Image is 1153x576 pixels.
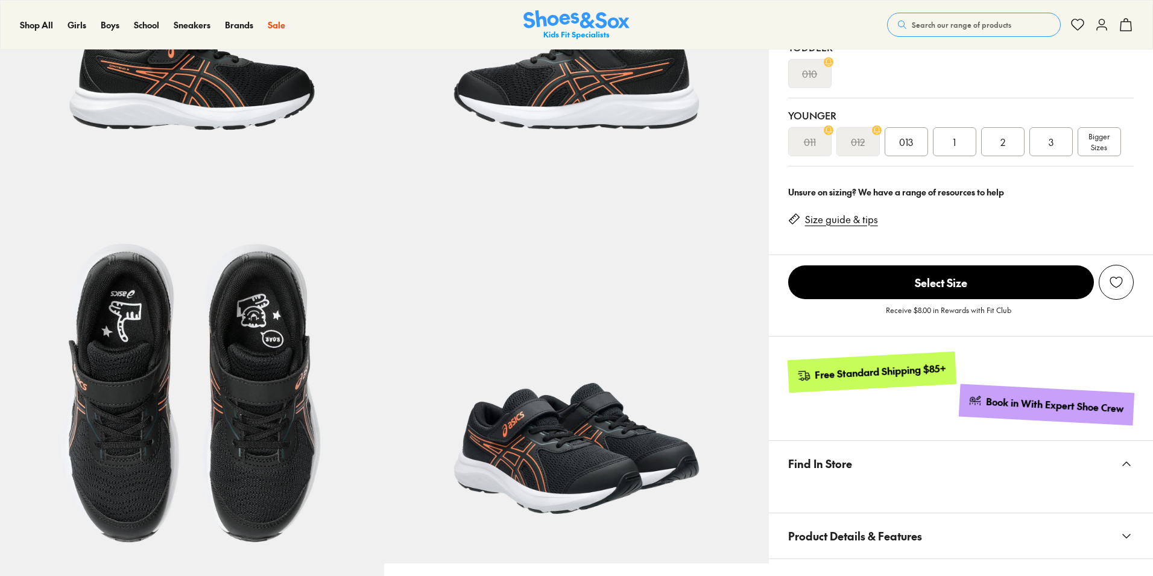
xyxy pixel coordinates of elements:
span: 1 [953,135,956,149]
a: Book in With Expert Shoe Crew [959,384,1134,426]
button: Add to Wishlist [1099,265,1134,300]
span: 2 [1000,135,1005,149]
a: Sale [268,19,285,31]
button: Product Details & Features [769,513,1153,559]
a: Sneakers [174,19,210,31]
span: Find In Store [788,446,852,481]
button: Select Size [788,265,1094,300]
a: Brands [225,19,253,31]
s: 011 [804,135,816,149]
span: 3 [1049,135,1053,149]
a: Size guide & tips [805,213,878,226]
div: Book in With Expert Shoe Crew [986,395,1125,416]
a: Girls [68,19,86,31]
span: Product Details & Features [788,518,922,554]
a: Shoes & Sox [523,10,630,40]
button: Find In Store [769,441,1153,486]
span: Search our range of products [912,19,1011,30]
iframe: Find in Store [788,486,1134,498]
a: Free Standard Shipping $85+ [787,352,956,393]
iframe: Gorgias live chat messenger [12,495,60,540]
a: Boys [101,19,119,31]
p: Receive $8.00 in Rewards with Fit Club [886,305,1011,326]
div: Younger [788,108,1134,122]
span: Select Size [788,265,1094,299]
div: Free Standard Shipping $85+ [814,362,946,382]
a: School [134,19,159,31]
span: 013 [899,135,913,149]
div: Unsure on sizing? We have a range of resources to help [788,186,1134,198]
s: 012 [851,135,865,149]
a: Shop All [20,19,53,31]
button: Search our range of products [887,13,1061,37]
img: 7-522467_1 [384,179,768,563]
s: 010 [802,66,817,81]
span: Bigger Sizes [1088,131,1110,153]
img: SNS_Logo_Responsive.svg [523,10,630,40]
